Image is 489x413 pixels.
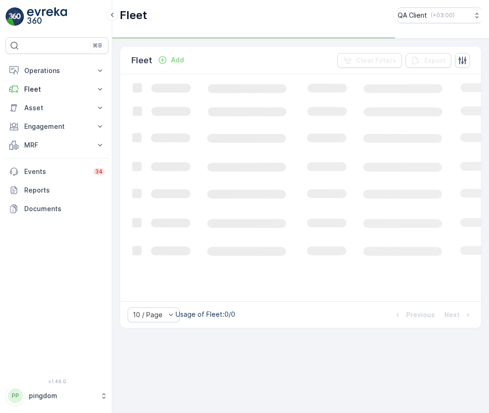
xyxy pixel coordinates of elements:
button: Export [406,53,451,68]
p: Next [444,310,460,320]
a: Documents [6,200,109,218]
p: ( +03:00 ) [431,12,455,19]
p: Asset [24,103,90,113]
p: Documents [24,204,105,213]
p: QA Client [398,11,427,20]
p: Engagement [24,122,90,131]
button: Engagement [6,117,109,136]
button: PPpingdom [6,386,109,406]
p: Previous [406,310,435,320]
p: 34 [95,168,103,175]
button: Clear Filters [337,53,402,68]
button: QA Client(+03:00) [398,7,482,23]
img: logo [6,7,24,26]
p: Operations [24,66,90,75]
button: Next [443,309,474,320]
p: Add [171,55,184,65]
button: Add [154,54,188,66]
p: MRF [24,140,90,150]
p: Clear Filters [356,56,396,65]
p: ⌘B [93,42,102,49]
button: Operations [6,61,109,80]
p: Fleet [120,8,147,23]
p: Reports [24,186,105,195]
span: v 1.49.0 [6,379,109,384]
button: Previous [392,309,436,320]
img: logo_light-DOdMpM7g.png [27,7,67,26]
a: Reports [6,181,109,200]
p: Export [424,56,446,65]
button: MRF [6,136,109,154]
button: Fleet [6,80,109,99]
button: Asset [6,99,109,117]
div: PP [8,388,23,403]
p: Events [24,167,88,176]
p: Fleet [131,54,152,67]
p: pingdom [29,391,95,400]
a: Events34 [6,162,109,181]
p: Fleet [24,85,90,94]
p: Usage of Fleet : 0/0 [176,310,235,319]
